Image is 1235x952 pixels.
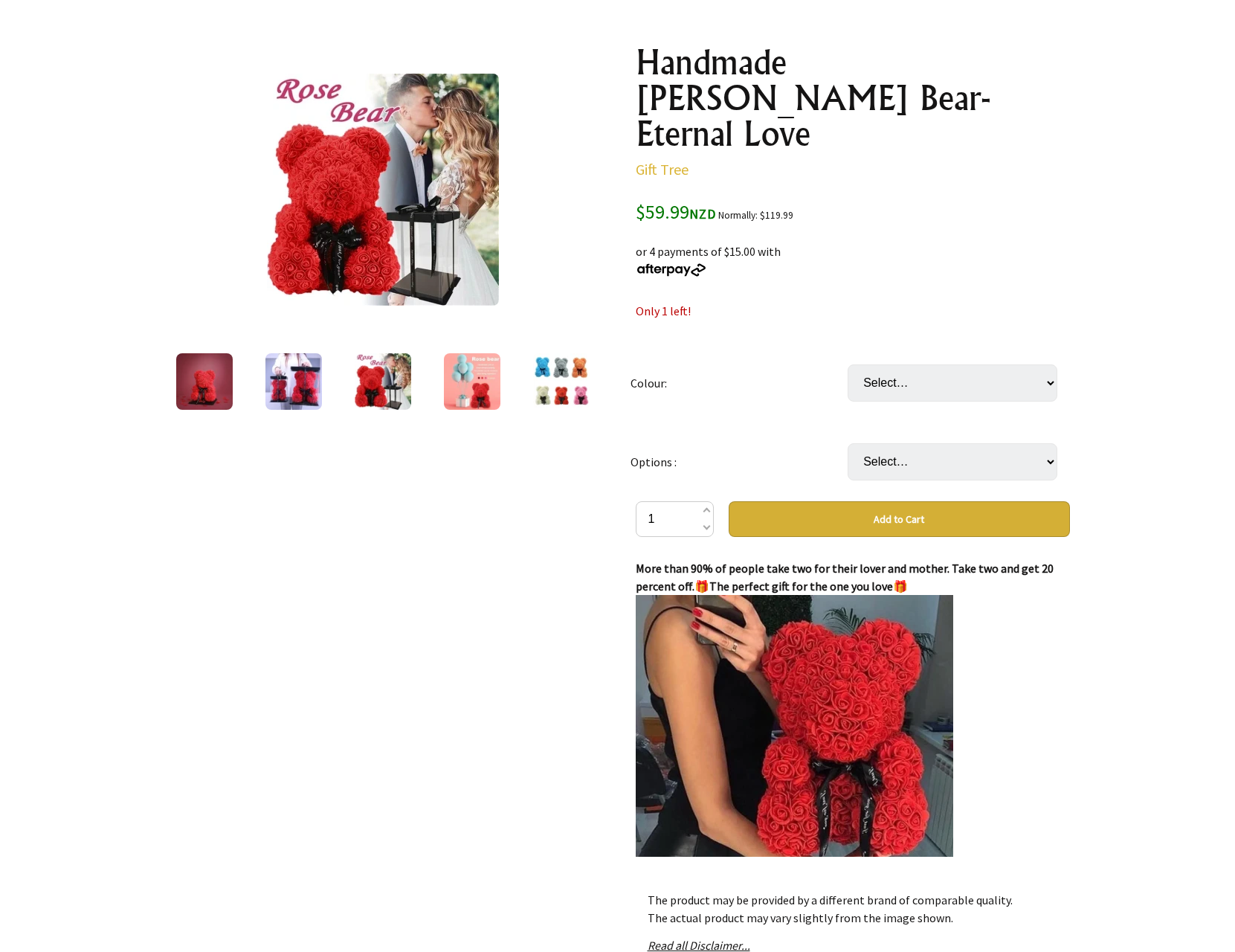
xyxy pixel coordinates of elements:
p: The product may be provided by a different brand of comparable quality. The actual product may va... [648,891,1058,927]
span: $59.99 [636,199,716,224]
h1: Handmade [PERSON_NAME] Bear-Eternal Love [636,45,1070,152]
div: or 4 payments of $15.00 with [636,225,1070,278]
img: Handmade Rose Teddy Bear-Eternal Love [267,74,499,306]
img: Handmade Rose Teddy Bear-Eternal Love [355,353,411,410]
small: Normally: $119.99 [718,209,793,222]
span: Only 1 left! [636,303,691,318]
span: NZD [689,205,716,222]
td: Options : [631,422,848,501]
img: Handmade Rose Teddy Bear-Eternal Love [533,353,590,410]
a: Gift Tree [636,160,689,178]
img: Handmade Rose Teddy Bear-Eternal Love [176,353,233,410]
img: Afterpay [636,263,707,277]
img: Handmade Rose Teddy Bear-Eternal Love [265,353,322,410]
button: Add to Cart [729,501,1070,537]
img: Handmade Rose Teddy Bear-Eternal Love [444,353,500,410]
td: Colour: [631,344,848,422]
